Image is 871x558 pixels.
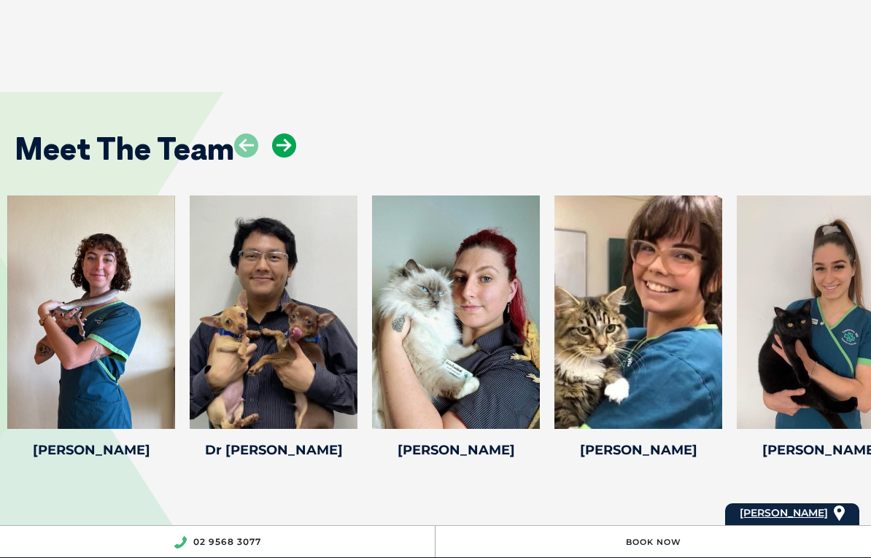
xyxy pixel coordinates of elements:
[740,503,828,523] a: [PERSON_NAME]
[626,537,681,547] a: Book Now
[7,443,175,457] h4: [PERSON_NAME]
[740,506,828,519] span: [PERSON_NAME]
[834,505,845,522] img: location_pin.svg
[174,536,187,549] img: location_phone.svg
[15,133,234,164] h2: Meet The Team
[554,443,722,457] h4: [PERSON_NAME]
[190,443,357,457] h4: Dr [PERSON_NAME]
[193,536,261,547] a: 02 9568 3077
[372,443,540,457] h4: [PERSON_NAME]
